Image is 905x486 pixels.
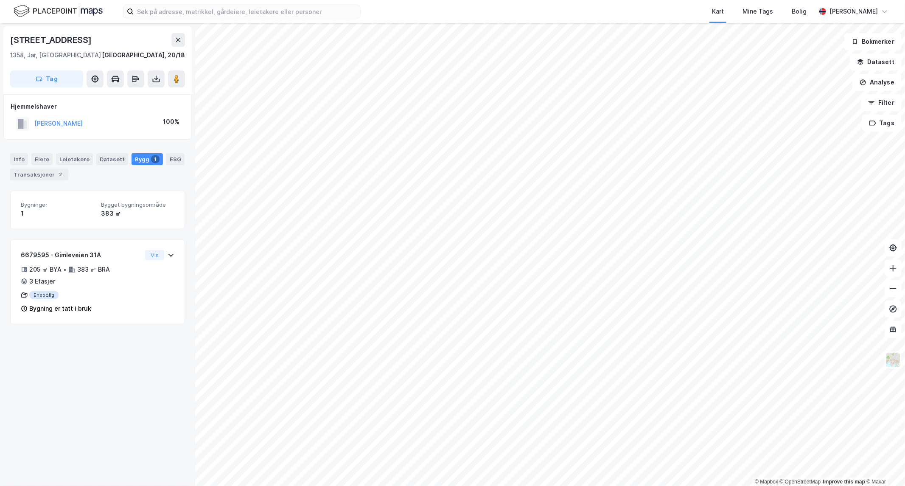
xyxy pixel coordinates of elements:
div: 1 [21,208,94,219]
button: Datasett [850,53,902,70]
div: Kart [712,6,724,17]
button: Filter [861,94,902,111]
div: [GEOGRAPHIC_DATA], 20/18 [102,50,185,60]
span: Bygninger [21,201,94,208]
div: Mine Tags [742,6,773,17]
a: OpenStreetMap [780,479,821,485]
div: Eiere [31,153,53,165]
div: [STREET_ADDRESS] [10,33,93,47]
div: 1 [151,155,160,163]
div: 383 ㎡ BRA [77,264,110,275]
img: logo.f888ab2527a4732fd821a326f86c7f29.svg [14,4,103,19]
img: Z [885,352,901,368]
div: Bygning er tatt i bruk [29,303,91,314]
div: 205 ㎡ BYA [29,264,62,275]
div: • [63,266,67,273]
input: Søk på adresse, matrikkel, gårdeiere, leietakere eller personer [134,5,360,18]
span: Bygget bygningsområde [101,201,174,208]
button: Analyse [852,74,902,91]
div: 2 [56,170,65,179]
div: Datasett [96,153,128,165]
div: 383 ㎡ [101,208,174,219]
button: Tags [862,115,902,132]
div: Hjemmelshaver [11,101,185,112]
a: Improve this map [823,479,865,485]
div: Leietakere [56,153,93,165]
iframe: Chat Widget [863,445,905,486]
div: Bygg [132,153,163,165]
div: [PERSON_NAME] [829,6,878,17]
button: Vis [145,250,164,260]
div: ESG [166,153,185,165]
div: Bolig [792,6,807,17]
button: Tag [10,70,83,87]
div: 3 Etasjer [29,276,55,287]
a: Mapbox [755,479,778,485]
div: Kontrollprogram for chat [863,445,905,486]
div: 6679595 - Gimleveien 31A [21,250,142,260]
div: Info [10,153,28,165]
div: 100% [163,117,179,127]
button: Bokmerker [844,33,902,50]
div: 1358, Jar, [GEOGRAPHIC_DATA] [10,50,101,60]
div: Transaksjoner [10,169,68,180]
